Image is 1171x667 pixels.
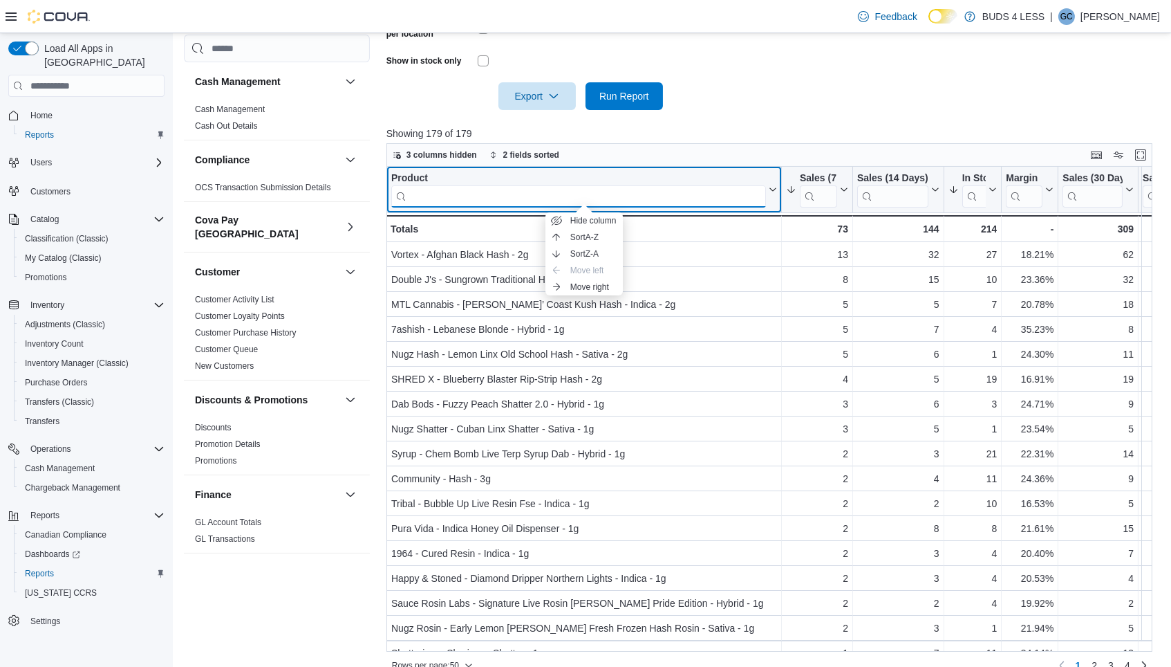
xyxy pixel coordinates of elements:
span: Home [25,107,165,124]
div: 5 [1062,421,1134,437]
span: Cash Management [19,460,165,477]
div: 309 [1062,221,1134,237]
button: Chargeback Management [14,478,170,497]
span: Settings [25,612,165,630]
span: Transfers (Classic) [25,396,94,408]
div: 73 [786,221,848,237]
div: 6 [857,396,939,412]
button: Promotions [14,268,170,287]
button: Compliance [342,152,359,168]
a: Feedback [852,3,922,30]
button: SortZ-A [545,246,623,262]
div: Tribal - Bubble Up Live Resin Fse - Indica - 1g [391,495,777,512]
span: Export [507,82,568,110]
div: Sales (30 Days) [1062,172,1123,185]
span: Catalog [25,211,165,228]
input: Dark Mode [928,9,957,24]
div: 24.30% [1006,346,1053,363]
span: Catalog [30,214,59,225]
label: Show in stock only [386,55,462,66]
span: Canadian Compliance [19,527,165,543]
div: MTL Cannabis - [PERSON_NAME]’ Coast Kush Hash - Indica - 2g [391,296,777,313]
a: Home [25,107,58,124]
div: 2 [786,545,848,562]
button: Catalog [25,211,64,228]
div: Sales (14 Days) [857,172,928,208]
span: Run Report [599,89,649,103]
div: Totals [391,221,777,237]
button: Product [391,172,777,208]
div: 8 [948,520,997,537]
div: Gavin Crump [1058,8,1075,25]
a: GL Account Totals [195,518,261,527]
span: Settings [30,616,60,627]
div: 2 [786,495,848,512]
div: Sales (7 Days) [800,172,837,185]
span: Inventory Manager (Classic) [19,355,165,372]
a: My Catalog (Classic) [19,250,107,266]
button: Cash Management [14,459,170,478]
button: Move left [545,262,623,279]
button: Finance [195,488,339,502]
div: 22.31% [1006,446,1053,462]
span: Load All Apps in [GEOGRAPHIC_DATA] [39,42,165,69]
span: [US_STATE] CCRS [25,587,97,599]
span: Canadian Compliance [25,529,106,540]
button: Settings [3,611,170,631]
a: Promotion Details [195,439,261,449]
div: 2 [786,595,848,612]
div: Happy & Stoned - Diamond Dripper Northern Lights - Indica - 1g [391,570,777,587]
span: GC [1060,8,1073,25]
a: Cash Management [19,460,100,477]
div: 1964 - Cured Resin - Indica - 1g [391,545,777,562]
button: SortA-Z [545,229,623,246]
span: Inventory [25,297,165,313]
div: Nugz Hash - Lemon Linx Old School Hash - Sativa - 2g [391,346,777,363]
a: Promotions [19,269,73,286]
div: Cash Management [184,101,370,140]
h3: Cash Management [195,75,281,89]
span: Users [25,154,165,171]
a: Promotions [195,456,237,466]
button: Finance [342,486,359,503]
button: Inventory [3,295,170,315]
button: Run Report [585,82,663,110]
div: 15 [857,271,939,288]
div: 21 [948,446,997,462]
span: Customers [30,186,71,197]
span: Operations [30,444,71,455]
span: 3 columns hidden [406,149,477,161]
div: Margin [1006,172,1042,208]
div: 7 [857,645,939,661]
a: Chargeback Management [19,479,126,496]
div: 8 [786,271,848,288]
a: Transfers [19,413,65,430]
span: Cash Management [25,463,95,474]
span: Adjustments (Classic) [25,319,105,330]
div: 3 [857,570,939,587]
div: 1 [786,645,848,661]
button: Sales (30 Days) [1062,172,1134,208]
div: 9 [1062,470,1134,487]
div: 7ashish - Lebanese Blonde - Hybrid - 1g [391,321,777,338]
div: 5 [857,371,939,387]
button: Transfers (Classic) [14,392,170,412]
div: 24.36% [1006,470,1053,487]
div: Compliance [184,179,370,201]
div: 10 [948,271,997,288]
button: In Stock Qty [948,172,997,208]
div: 4 [1062,570,1134,587]
div: 3 [786,396,848,412]
a: Inventory Count [19,336,89,352]
a: Customer Purchase History [195,328,297,338]
span: Chargeback Management [19,479,165,496]
div: 6 [857,346,939,363]
div: 19.92% [1006,595,1053,612]
span: Users [30,157,52,168]
h3: Discounts & Promotions [195,393,308,407]
span: Sort Z-A [570,248,599,259]
button: Cash Management [195,75,339,89]
div: 62 [1062,246,1134,263]
button: Inventory [25,297,70,313]
span: 2 fields sorted [503,149,559,161]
